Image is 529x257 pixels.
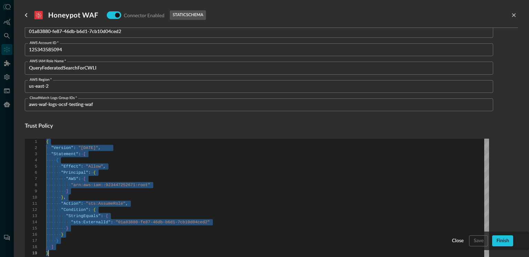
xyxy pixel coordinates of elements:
div: 11 [25,201,37,207]
div: 1 [25,139,37,145]
span: : [81,164,83,169]
span: : [88,170,91,175]
span: "Action" [61,201,81,206]
span: : [79,176,81,181]
button: go back [21,10,32,21]
span: : [111,220,113,225]
label: AWS Region [30,77,52,83]
input: This field will be generated after saving the connection [29,25,493,38]
span: ] [66,189,69,194]
div: 14 [25,219,37,225]
span: { [56,158,59,163]
span: } [61,232,63,237]
span: , [63,195,66,200]
span: } [46,251,49,256]
span: , [98,146,101,150]
div: 15 [25,225,37,232]
span: [ [83,152,86,157]
span: } [56,238,59,243]
div: 5 [25,163,37,170]
div: 9 [25,188,37,194]
p: Connector Enabled [124,12,165,19]
span: "Allow" [86,164,103,169]
div: 7 [25,176,37,182]
span: { [106,214,108,218]
span: "arn:aws:iam::923447252671:root" [71,183,150,188]
div: 17 [25,238,37,244]
div: 2 [25,145,37,151]
span: "Effect" [61,164,81,169]
span: : [81,201,83,206]
span: } [61,195,63,200]
span: "StringEquals" [66,214,101,218]
span: , [125,201,128,206]
label: CloudWatch Logs Group IDs [30,95,77,101]
span: } [66,226,69,231]
div: 3 [25,151,37,157]
div: Finish [496,237,509,245]
span: : [73,146,76,150]
span: "sts:AssumeRole" [86,201,125,206]
div: 8 [25,182,37,188]
span: "sts:ExternalId" [71,220,111,225]
span: { [93,207,96,212]
button: close-drawer [510,11,518,19]
span: "Condition" [61,207,88,212]
div: 18 [25,244,37,250]
svg: Amazon Cloudwatch Logs (for AWS WAFv2) [34,11,43,19]
div: Close [452,237,464,245]
div: 6 [25,170,37,176]
span: : [88,207,91,212]
div: 12 [25,207,37,213]
div: 10 [25,194,37,201]
div: 19 [25,250,37,256]
span: { [46,139,49,144]
span: "AWS" [66,176,79,181]
h4: Trust Policy [25,122,493,130]
span: "01a83880-fe87-46db-b6d1-7cb10d04ced2" [116,220,210,225]
label: AWS Account ID [30,40,59,46]
span: "Principal" [61,170,88,175]
span: ] [51,245,53,249]
div: 13 [25,213,37,219]
span: : [101,214,103,218]
span: : [79,152,81,157]
div: 4 [25,157,37,163]
span: [ [83,176,86,181]
h3: Honeypot WAF [48,11,98,19]
span: "[DATE]" [79,146,98,150]
span: "Statement" [51,152,78,157]
span: , [103,164,106,169]
p: static schema [173,12,203,18]
div: 16 [25,232,37,238]
span: "Version" [51,146,73,150]
span: { [93,170,96,175]
label: AWS IAM Role Name [30,58,66,64]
